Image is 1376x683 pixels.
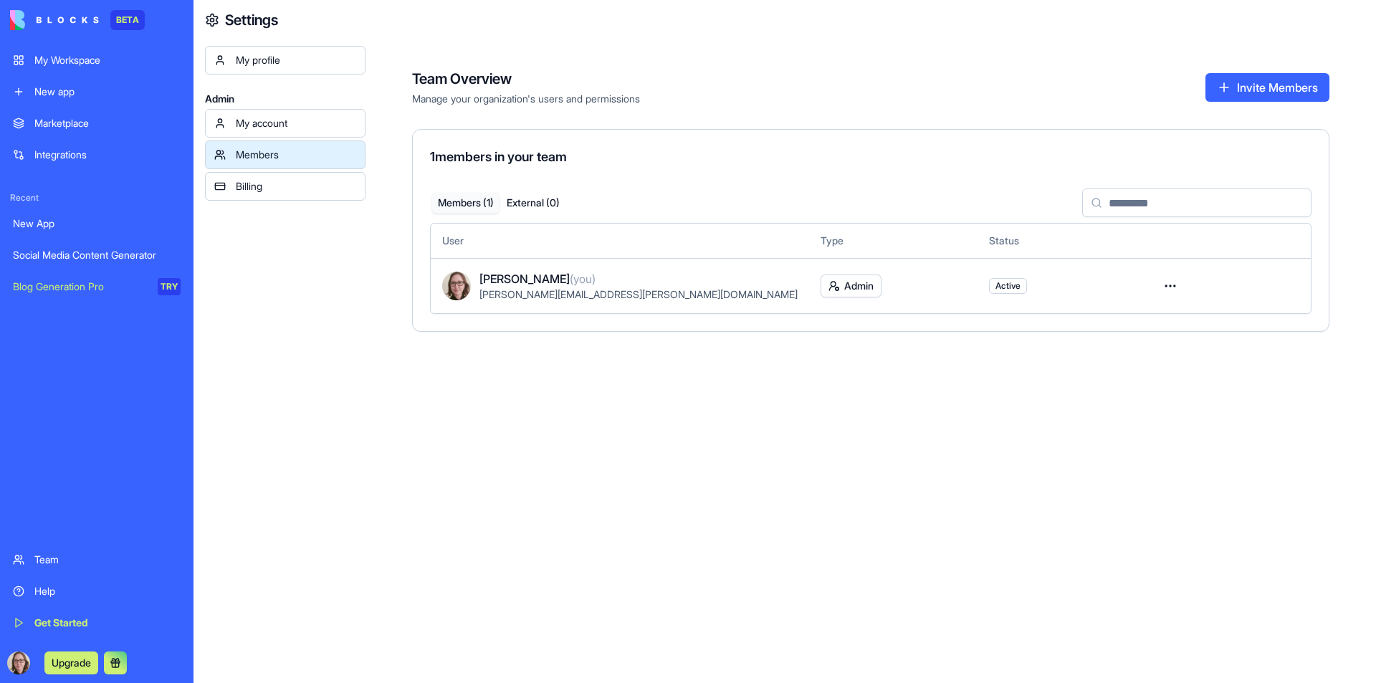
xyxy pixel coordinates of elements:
[34,116,181,130] div: Marketplace
[995,280,1021,292] span: Active
[989,234,1133,248] div: Status
[4,109,189,138] a: Marketplace
[13,280,148,294] div: Blog Generation Pro
[158,278,181,295] div: TRY
[412,92,640,106] span: Manage your organization's users and permissions
[570,272,596,286] span: (you)
[34,584,181,598] div: Help
[13,216,181,231] div: New App
[4,140,189,169] a: Integrations
[205,140,365,169] a: Members
[34,553,181,567] div: Team
[205,92,365,106] span: Admin
[4,192,189,204] span: Recent
[205,172,365,201] a: Billing
[4,46,189,75] a: My Workspace
[34,53,181,67] div: My Workspace
[10,10,145,30] a: BETA
[442,272,471,300] img: ACg8ocJNAarKp1X5rw3tMgLnykhzzCuHUKnX9C1ikrFx_sjzskpp16v2=s96-c
[10,10,99,30] img: logo
[479,270,596,287] span: [PERSON_NAME]
[432,193,500,214] button: Members ( 1 )
[236,148,356,162] div: Members
[13,248,181,262] div: Social Media Content Generator
[34,148,181,162] div: Integrations
[412,69,640,89] h4: Team Overview
[4,577,189,606] a: Help
[110,10,145,30] div: BETA
[4,272,189,301] a: Blog Generation ProTRY
[1205,73,1329,102] button: Invite Members
[430,149,567,164] span: 1 members in your team
[236,179,356,194] div: Billing
[844,279,874,293] span: Admin
[500,193,567,214] button: External ( 0 )
[479,288,798,300] span: [PERSON_NAME][EMAIL_ADDRESS][PERSON_NAME][DOMAIN_NAME]
[225,10,278,30] h4: Settings
[4,545,189,574] a: Team
[205,46,365,75] a: My profile
[7,651,30,674] img: ACg8ocJNAarKp1X5rw3tMgLnykhzzCuHUKnX9C1ikrFx_sjzskpp16v2=s96-c
[4,209,189,238] a: New App
[34,85,181,99] div: New app
[4,241,189,269] a: Social Media Content Generator
[205,109,365,138] a: My account
[4,77,189,106] a: New app
[821,234,966,248] div: Type
[236,116,356,130] div: My account
[34,616,181,630] div: Get Started
[431,224,809,258] th: User
[44,651,98,674] button: Upgrade
[236,53,356,67] div: My profile
[44,655,98,669] a: Upgrade
[821,274,881,297] button: Admin
[4,608,189,637] a: Get Started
